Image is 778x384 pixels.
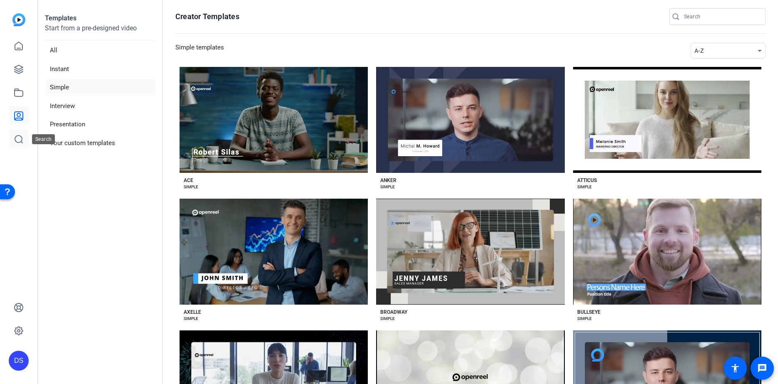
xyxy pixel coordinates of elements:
div: Search [32,134,55,144]
input: Search [684,12,759,22]
div: SIMPLE [380,184,395,190]
button: Template image [180,67,368,173]
div: AXELLE [184,309,201,315]
h1: Creator Templates [175,12,239,22]
span: A-Z [694,47,704,54]
button: Template image [376,199,564,305]
div: SIMPLE [577,184,592,190]
img: blue-gradient.svg [12,13,25,26]
div: BROADWAY [380,309,407,315]
li: Your custom templates [45,135,155,152]
strong: Templates [45,14,76,22]
li: Instant [45,61,155,78]
div: ANKER [380,177,396,184]
button: Template image [573,67,761,173]
button: Template image [180,199,368,305]
mat-icon: accessibility [730,363,740,373]
button: Template image [573,199,761,305]
button: Template image [376,67,564,173]
p: Start from a pre-designed video [45,23,155,40]
div: SIMPLE [577,315,592,322]
li: All [45,42,155,59]
div: SIMPLE [380,315,395,322]
mat-icon: message [757,363,767,373]
h3: Simple templates [175,43,224,59]
div: DS [9,351,29,371]
div: ACE [184,177,193,184]
div: SIMPLE [184,184,198,190]
div: SIMPLE [184,315,198,322]
div: BULLSEYE [577,309,601,315]
li: Presentation [45,116,155,133]
div: ATTICUS [577,177,597,184]
li: Simple [45,79,155,96]
li: Interview [45,98,155,115]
